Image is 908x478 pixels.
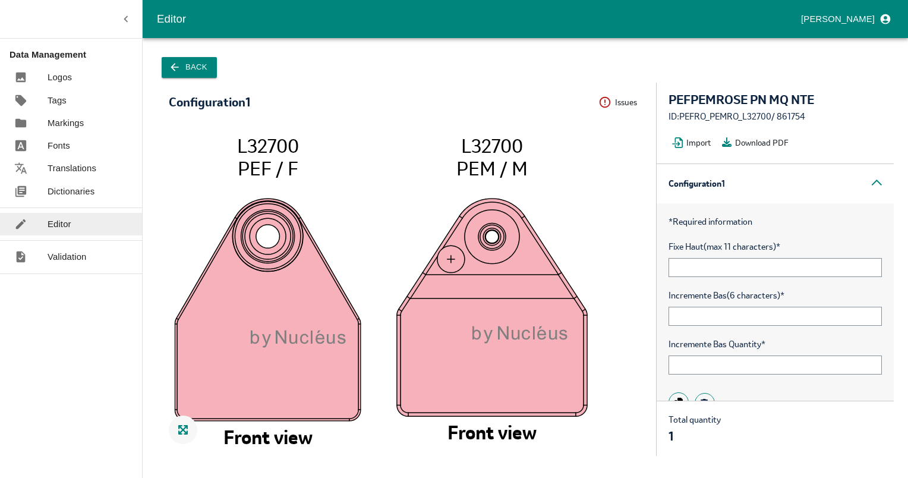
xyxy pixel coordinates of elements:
[48,250,87,263] p: Validation
[669,110,882,123] div: ID: PEFRO_PEMRO_L32700 / 861754
[559,327,567,342] tspan: s
[598,93,644,112] button: Issues
[10,48,142,61] p: Data Management
[338,331,346,347] tspan: s
[669,93,882,106] div: PEFPEMROSE PN MQ NTE
[48,139,70,152] p: Fonts
[461,133,523,158] tspan: L32700
[669,289,882,302] span: Incremente Bas (6 characters)
[669,134,718,152] button: Import
[447,420,537,445] tspan: Front view
[472,326,559,344] tspan: by Nucléu
[48,185,94,198] p: Dictionaries
[718,134,796,152] button: Download PDF
[801,12,875,26] p: [PERSON_NAME]
[669,215,882,228] p: Required information
[669,413,721,444] div: Total quantity
[48,218,71,231] p: Editor
[669,430,721,443] div: 1
[237,133,299,158] tspan: L32700
[169,96,250,109] div: Configuration 1
[48,162,96,175] p: Translations
[251,330,338,348] tspan: by Nucléu
[669,240,882,253] span: Fixe Haut (max 11 characters)
[48,117,84,130] p: Markings
[162,57,217,78] button: Back
[223,425,313,449] tspan: Front view
[657,164,894,203] div: Configuration 1
[669,338,882,351] span: Incremente Bas Quantity
[48,71,72,84] p: Logos
[796,9,894,29] button: profile
[48,94,67,107] p: Tags
[456,156,528,181] tspan: PEM / M
[157,10,796,28] div: Editor
[238,156,298,181] tspan: PEF / F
